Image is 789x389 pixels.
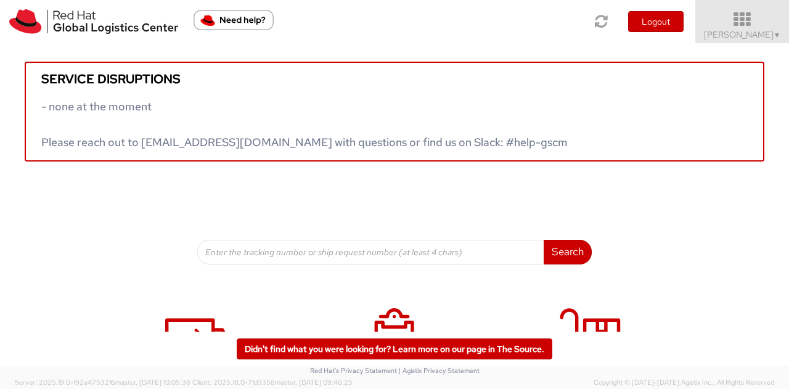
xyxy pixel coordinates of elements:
a: | Agistix Privacy Statement [399,366,480,375]
span: ▼ [774,30,781,40]
button: Need help? [194,10,274,30]
span: [PERSON_NAME] [704,29,781,40]
span: Copyright © [DATE]-[DATE] Agistix Inc., All Rights Reserved [594,378,774,388]
a: Didn't find what you were looking for? Learn more on our page in The Source. [237,338,552,359]
a: Red Hat's Privacy Statement [310,366,397,375]
img: rh-logistics-00dfa346123c4ec078e1.svg [9,9,178,34]
input: Enter the tracking number or ship request number (at least 4 chars) [197,240,544,264]
button: Search [544,240,592,264]
a: Service disruptions - none at the moment Please reach out to [EMAIL_ADDRESS][DOMAIN_NAME] with qu... [25,62,764,162]
span: - none at the moment Please reach out to [EMAIL_ADDRESS][DOMAIN_NAME] with questions or find us o... [41,99,568,149]
h5: Service disruptions [41,72,748,86]
span: master, [DATE] 10:05:38 [115,378,190,387]
button: Logout [628,11,684,32]
span: master, [DATE] 09:46:25 [275,378,353,387]
span: Server: 2025.19.0-192a4753216 [15,378,190,387]
span: Client: 2025.18.0-71d3358 [192,378,353,387]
